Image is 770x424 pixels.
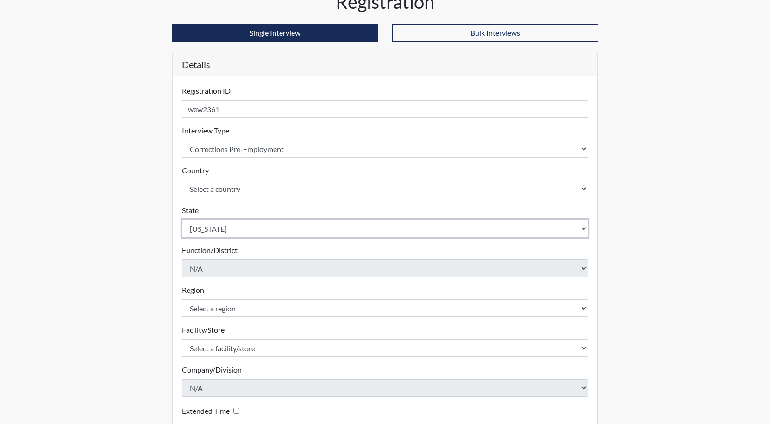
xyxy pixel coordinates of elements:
[182,165,209,176] label: Country
[182,205,199,216] label: State
[182,100,588,118] input: Insert a Registration ID, which needs to be a unique alphanumeric value for each interviewee
[182,285,204,296] label: Region
[182,85,231,96] label: Registration ID
[172,24,378,42] button: Single Interview
[173,53,598,76] h5: Details
[182,405,230,417] label: Extended Time
[182,364,242,375] label: Company/Division
[392,24,598,42] button: Bulk Interviews
[182,245,238,256] label: Function/District
[182,404,243,418] div: Checking this box will provide the interviewee with an accomodation of extra time to answer each ...
[182,324,225,335] label: Facility/Store
[182,125,229,136] label: Interview Type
